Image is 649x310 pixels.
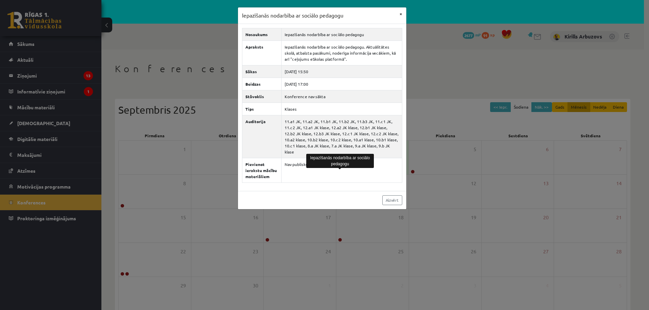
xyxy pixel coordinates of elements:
[281,28,402,40] td: Iepazīšanās nodarbība ar sociālo pedagogu
[242,90,281,103] th: Stāvoklis
[395,7,406,20] button: ×
[242,28,281,40] th: Nosaukums
[242,103,281,115] th: Tips
[242,78,281,90] th: Beidzas
[242,11,343,20] h3: Iepazīšanās nodarbība ar sociālo pedagogu
[281,158,402,182] td: Nav publisks
[306,154,374,168] div: Iepazīšanās nodarbība ar sociālo pedagogu
[382,195,402,205] a: Aizvērt
[242,158,281,182] th: Pievienot ierakstu mācību materiāliem
[242,40,281,65] th: Apraksts
[281,40,402,65] td: Iepazīšanās nodarbība ar sociālo pedagogu. Aktuālitātes skolā, atbalsta pasākumi, noderīga inform...
[281,115,402,158] td: 11.a1 JK, 11.a2 JK, 11.b1 JK, 11.b2 JK, 11.b3 JK, 11.c1 JK, 11.c2 JK, 12.a1 JK klase, 12.a2 JK kl...
[242,65,281,78] th: Sākas
[281,78,402,90] td: [DATE] 17:00
[281,103,402,115] td: Klases
[281,90,402,103] td: Konference nav sākta
[281,65,402,78] td: [DATE] 15:50
[242,115,281,158] th: Auditorija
